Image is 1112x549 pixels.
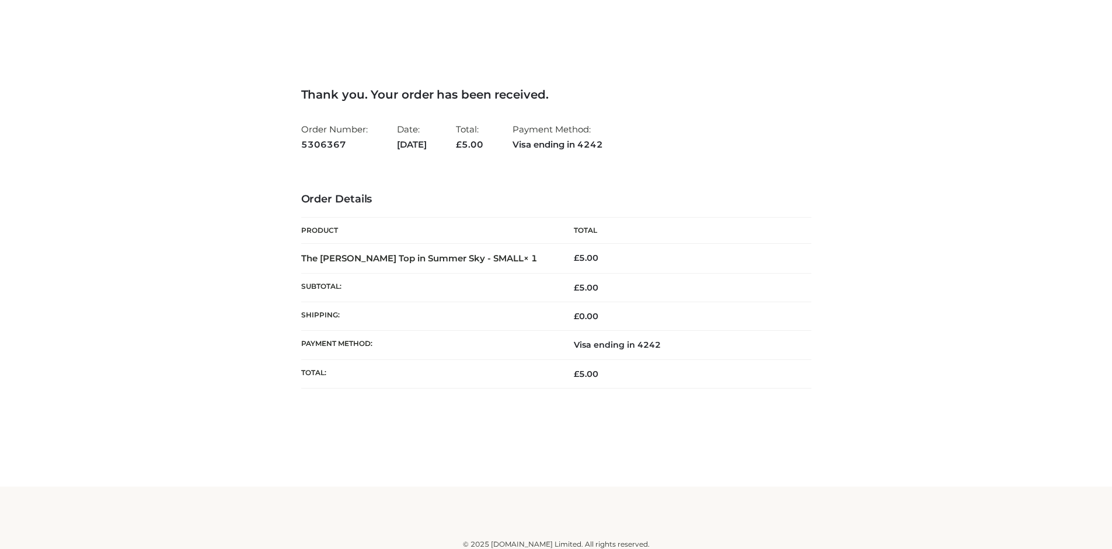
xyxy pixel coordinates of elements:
span: £ [574,282,579,293]
strong: Visa ending in 4242 [513,137,603,152]
h3: Thank you. Your order has been received. [301,88,811,102]
span: £ [574,369,579,379]
strong: 5306367 [301,137,368,152]
th: Subtotal: [301,273,556,302]
strong: [DATE] [397,137,427,152]
h3: Order Details [301,193,811,206]
th: Shipping: [301,302,556,331]
span: £ [574,311,579,321]
li: Date: [397,119,427,155]
strong: × 1 [524,253,538,264]
strong: The [PERSON_NAME] Top in Summer Sky - SMALL [301,253,538,264]
span: £ [456,139,462,150]
li: Order Number: [301,119,368,155]
th: Payment method: [301,331,556,359]
li: Payment Method: [513,119,603,155]
th: Product [301,218,556,244]
li: Total: [456,119,483,155]
span: 5.00 [574,369,598,379]
th: Total: [301,359,556,388]
span: £ [574,253,579,263]
th: Total [556,218,811,244]
bdi: 0.00 [574,311,598,321]
span: 5.00 [456,139,483,150]
td: Visa ending in 4242 [556,331,811,359]
span: 5.00 [574,282,598,293]
bdi: 5.00 [574,253,598,263]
